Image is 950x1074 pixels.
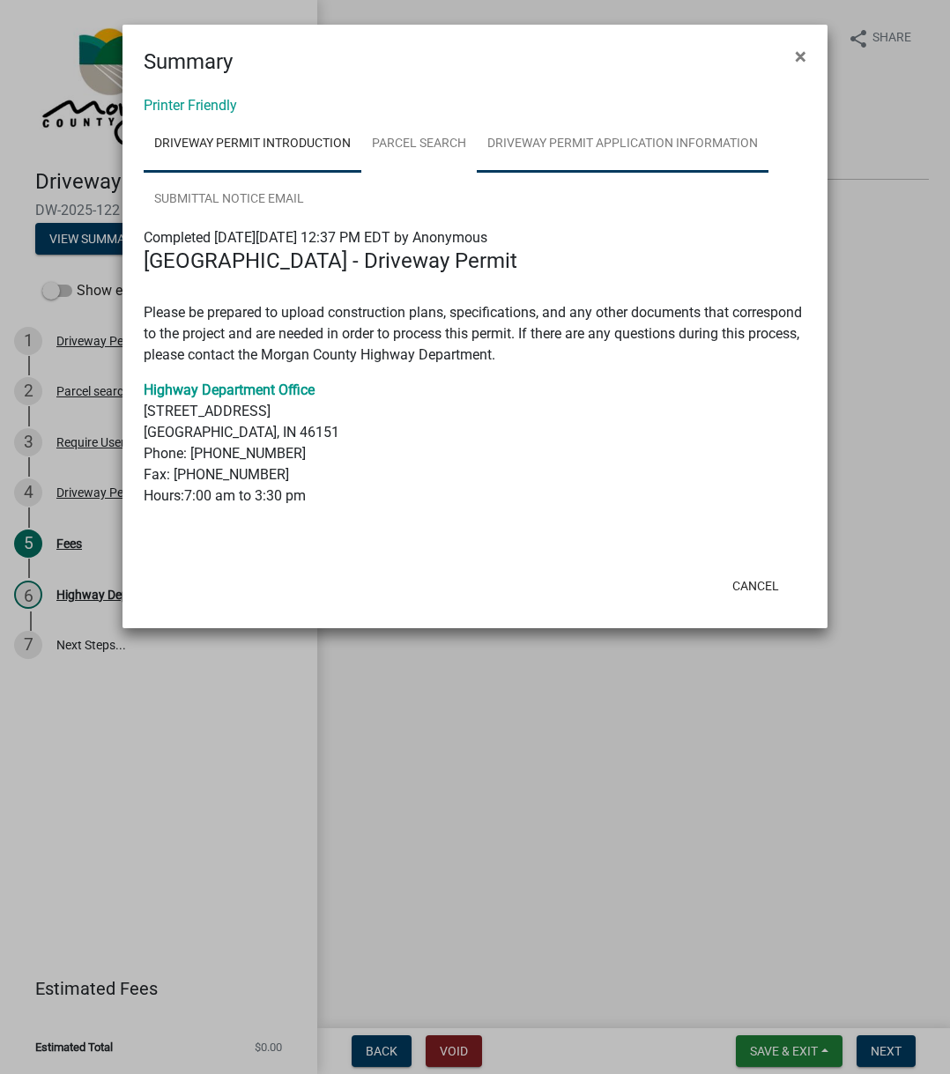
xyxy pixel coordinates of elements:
p: [STREET_ADDRESS] [GEOGRAPHIC_DATA], IN 46151 Phone: [PHONE_NUMBER] Fax: [PHONE_NUMBER] Hours:7:00... [144,380,806,507]
button: Cancel [718,570,793,602]
button: Close [781,32,820,81]
a: Printer Friendly [144,97,237,114]
a: Driveway Permit Application Information [477,116,768,173]
h4: [GEOGRAPHIC_DATA] - Driveway Permit [144,248,806,274]
a: Highway Department Office [144,381,315,398]
h4: Summary [144,46,233,78]
a: Driveway Permit Introduction [144,116,361,173]
p: Please be prepared to upload construction plans, specifications, and any other documents that cor... [144,281,806,366]
a: Parcel search [361,116,477,173]
a: Submittal Notice Email [144,172,315,228]
span: Completed [DATE][DATE] 12:37 PM EDT by Anonymous [144,229,487,246]
span: × [795,44,806,69]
